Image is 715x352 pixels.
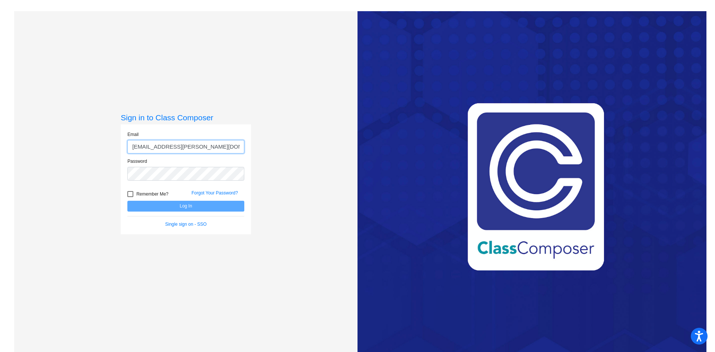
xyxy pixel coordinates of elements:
[165,222,207,227] a: Single sign on - SSO
[136,190,168,199] span: Remember Me?
[121,113,251,122] h3: Sign in to Class Composer
[127,158,147,165] label: Password
[191,190,238,196] a: Forgot Your Password?
[127,131,139,138] label: Email
[127,201,244,212] button: Log In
